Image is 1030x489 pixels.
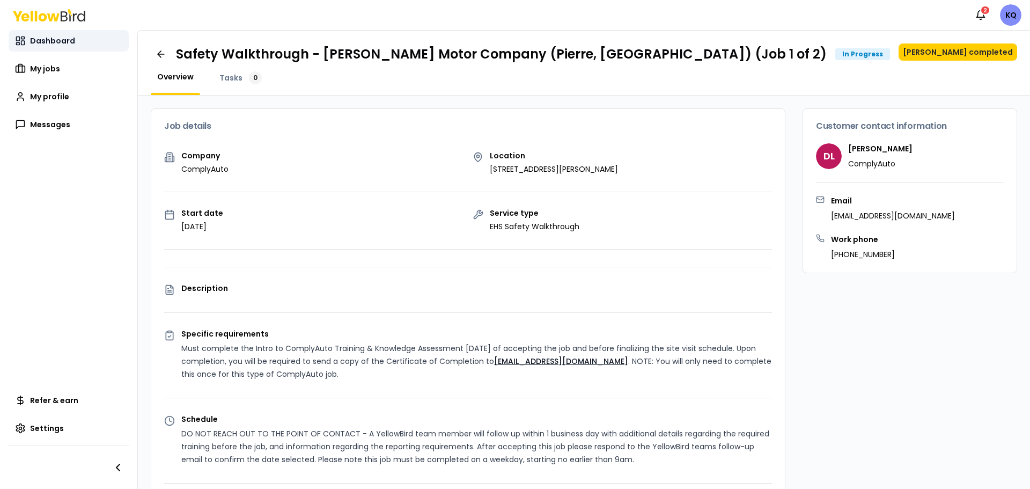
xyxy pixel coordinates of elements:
h3: Work phone [831,234,895,245]
span: My jobs [30,63,60,74]
p: [EMAIL_ADDRESS][DOMAIN_NAME] [831,210,955,221]
div: In Progress [835,48,890,60]
p: Specific requirements [181,330,772,338]
span: Dashboard [30,35,75,46]
a: [EMAIL_ADDRESS][DOMAIN_NAME] [494,356,628,367]
button: 2 [970,4,991,26]
span: Refer & earn [30,395,78,406]
a: Overview [151,71,200,82]
h3: Email [831,195,955,206]
a: Refer & earn [9,390,129,411]
p: Description [181,284,772,292]
p: Location [490,152,618,159]
p: Schedule [181,415,772,423]
button: [PERSON_NAME] completed [899,43,1017,61]
span: Messages [30,119,70,130]
a: My profile [9,86,129,107]
span: Settings [30,423,64,434]
p: EHS Safety Walkthrough [490,221,579,232]
a: Dashboard [9,30,129,52]
p: ComplyAuto [181,164,229,174]
a: Settings [9,418,129,439]
p: ComplyAuto [848,158,913,169]
div: 2 [980,5,990,15]
p: Service type [490,209,579,217]
span: DL [816,143,842,169]
span: Tasks [219,72,242,83]
p: [DATE] [181,221,223,232]
a: My jobs [9,58,129,79]
h3: Job details [164,122,772,130]
p: [STREET_ADDRESS][PERSON_NAME] [490,164,618,174]
h1: Safety Walkthrough - [PERSON_NAME] Motor Company (Pierre, [GEOGRAPHIC_DATA]) (Job 1 of 2) [176,46,827,63]
a: Tasks0 [213,71,268,84]
span: KQ [1000,4,1021,26]
div: 0 [249,71,262,84]
p: Start date [181,209,223,217]
a: Messages [9,114,129,135]
span: My profile [30,91,69,102]
span: Overview [157,71,194,82]
h4: [PERSON_NAME] [848,143,913,154]
p: Company [181,152,229,159]
p: [PHONE_NUMBER] [831,249,895,260]
h3: Customer contact information [816,122,1004,130]
p: DO NOT REACH OUT TO THE POINT OF CONTACT - A YellowBird team member will follow up within 1 busin... [181,427,772,466]
p: Must complete the Intro to ComplyAuto Training & Knowledge Assessment [DATE] of accepting the job... [181,342,772,381]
